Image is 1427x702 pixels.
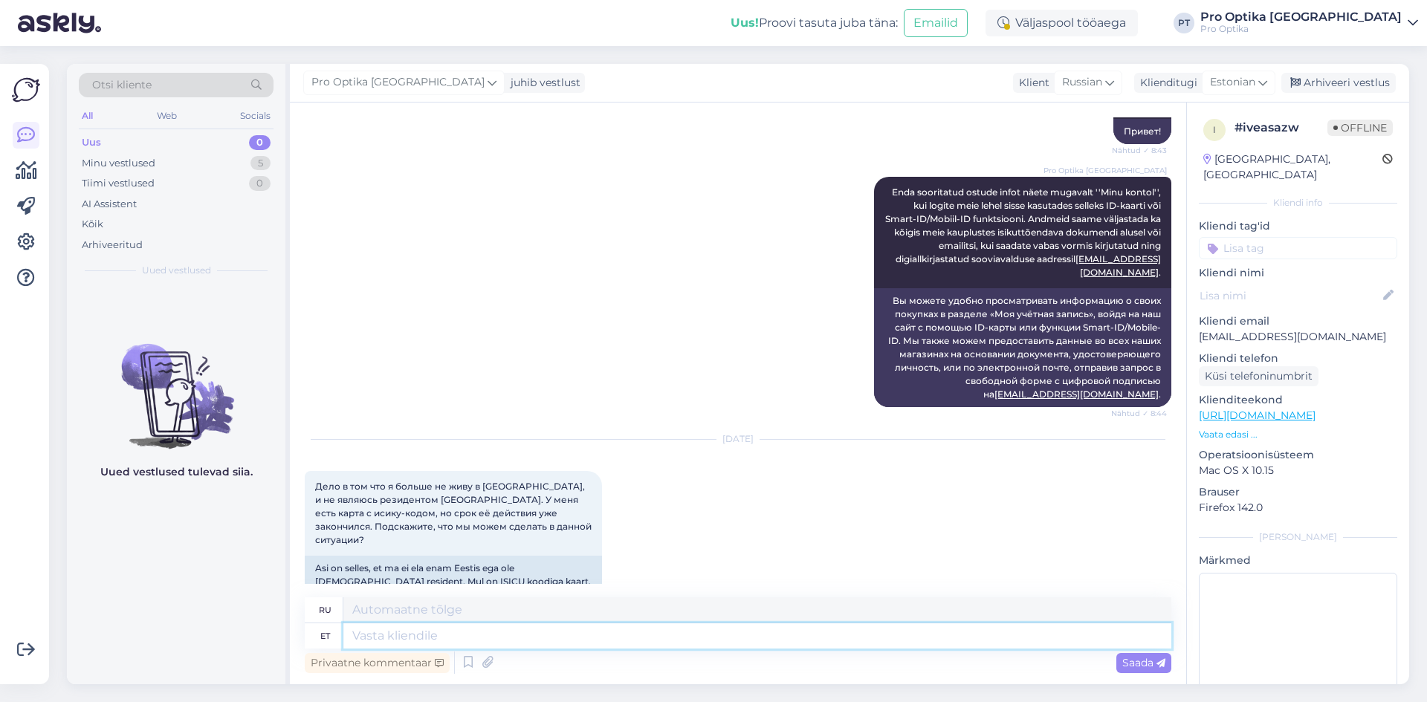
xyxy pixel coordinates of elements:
[505,75,580,91] div: juhib vestlust
[249,135,271,150] div: 0
[731,14,898,32] div: Proovi tasuta juba täna:
[92,77,152,93] span: Otsi kliente
[1199,265,1397,281] p: Kliendi nimi
[237,106,274,126] div: Socials
[986,10,1138,36] div: Väljaspool tööaega
[1199,218,1397,234] p: Kliendi tag'id
[249,176,271,191] div: 0
[1199,351,1397,366] p: Kliendi telefon
[320,623,330,649] div: et
[1213,124,1216,135] span: i
[82,156,155,171] div: Minu vestlused
[82,135,101,150] div: Uus
[994,389,1159,400] a: [EMAIL_ADDRESS][DOMAIN_NAME]
[82,176,155,191] div: Tiimi vestlused
[1281,73,1396,93] div: Arhiveeri vestlus
[1199,553,1397,568] p: Märkmed
[1200,23,1402,35] div: Pro Optika
[1199,392,1397,408] p: Klienditeekond
[731,16,759,30] b: Uus!
[1200,11,1402,23] div: Pro Optika [GEOGRAPHIC_DATA]
[1134,75,1197,91] div: Klienditugi
[1013,75,1049,91] div: Klient
[100,464,253,480] p: Uued vestlused tulevad siia.
[82,238,143,253] div: Arhiveeritud
[154,106,180,126] div: Web
[82,217,103,232] div: Kõik
[315,481,594,545] span: Дело в том что я больше не живу в [GEOGRAPHIC_DATA], и не являюсь резидентом [GEOGRAPHIC_DATA]. У...
[1199,409,1316,422] a: [URL][DOMAIN_NAME]
[67,317,285,451] img: No chats
[1199,463,1397,478] p: Mac OS X 10.15
[319,597,331,623] div: ru
[1327,120,1393,136] span: Offline
[1043,165,1167,176] span: Pro Optika [GEOGRAPHIC_DATA]
[1199,329,1397,345] p: [EMAIL_ADDRESS][DOMAIN_NAME]
[1199,366,1318,386] div: Küsi telefoninumbrit
[1113,119,1171,144] div: Привет!
[142,264,211,277] span: Uued vestlused
[311,74,485,91] span: Pro Optika [GEOGRAPHIC_DATA]
[1174,13,1194,33] div: PT
[1235,119,1327,137] div: # iveasazw
[12,76,40,104] img: Askly Logo
[1199,530,1397,544] div: [PERSON_NAME]
[1199,196,1397,209] div: Kliendi info
[1200,11,1418,35] a: Pro Optika [GEOGRAPHIC_DATA]Pro Optika
[1111,145,1167,156] span: Nähtud ✓ 8:43
[1111,408,1167,419] span: Nähtud ✓ 8:44
[1199,237,1397,259] input: Lisa tag
[1062,74,1102,91] span: Russian
[1199,484,1397,500] p: Brauser
[1075,253,1161,278] a: [EMAIL_ADDRESS][DOMAIN_NAME]
[1199,447,1397,463] p: Operatsioonisüsteem
[250,156,271,171] div: 5
[1122,656,1165,669] span: Saada
[1203,152,1382,183] div: [GEOGRAPHIC_DATA], [GEOGRAPHIC_DATA]
[1210,74,1255,91] span: Estonian
[1199,313,1397,329] p: Kliendi email
[79,106,96,126] div: All
[885,186,1163,278] span: Enda sooritatud ostude infot näete mugavalt ''Minu kontol'', kui logite meie lehel sisse kasutade...
[874,288,1171,407] div: Вы можете удобно просматривать информацию о своих покупках в разделе «Моя учётная запись», войдя ...
[1199,428,1397,441] p: Vaata edasi ...
[305,432,1171,446] div: [DATE]
[82,197,137,212] div: AI Assistent
[1199,500,1397,516] p: Firefox 142.0
[1200,287,1380,304] input: Lisa nimi
[305,556,602,621] div: Asi on selles, et ma ei ela enam Eestis ega ole [DEMOGRAPHIC_DATA] resident. Mul on ISICU koodiga...
[904,9,968,37] button: Emailid
[305,653,450,673] div: Privaatne kommentaar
